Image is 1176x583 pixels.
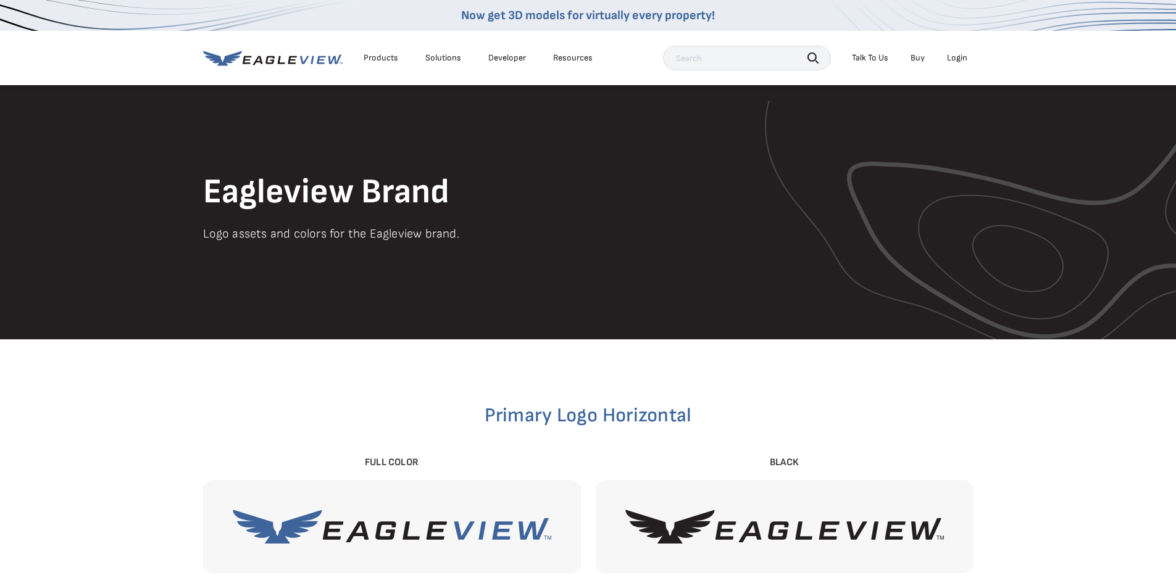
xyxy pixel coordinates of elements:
a: Now get 3D models for virtually every property! [461,8,715,23]
input: Search [663,46,831,70]
img: EagleView-Black.svg [625,510,944,544]
div: Products [364,52,398,64]
div: Talk To Us [852,52,888,64]
div: Resources [553,52,593,64]
p: Logo assets and colors for the Eagleview brand. [203,224,974,244]
div: Login [947,52,967,64]
div: Black [596,455,974,470]
img: EagleView-Full-Color.svg [233,510,551,544]
a: Developer [488,52,526,64]
a: Buy [911,52,925,64]
div: Solutions [425,52,461,64]
h1: Eagleview Brand [203,171,974,214]
h2: Primary Logo Horizontal [203,406,974,426]
div: Full Color [203,455,581,470]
